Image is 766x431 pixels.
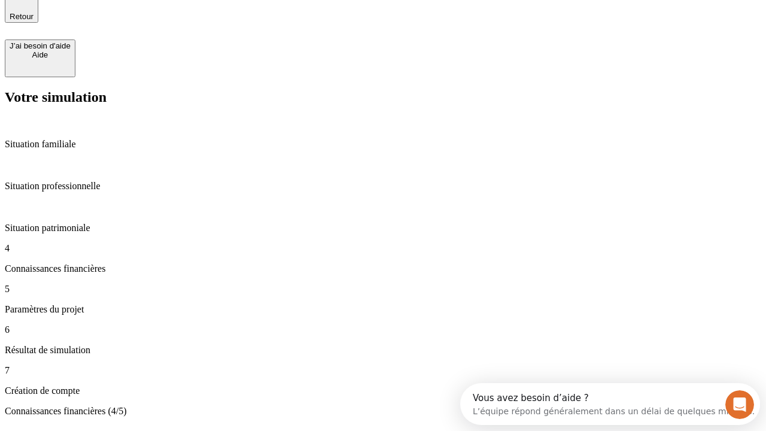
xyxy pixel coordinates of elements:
h2: Votre simulation [5,89,761,105]
iframe: Intercom live chat [725,390,754,419]
p: 5 [5,284,761,295]
p: Création de compte [5,386,761,396]
div: Ouvrir le Messenger Intercom [5,5,330,38]
p: Résultat de simulation [5,345,761,356]
div: Vous avez besoin d’aide ? [13,10,294,20]
button: J’ai besoin d'aideAide [5,40,75,77]
iframe: Intercom live chat discovery launcher [460,383,760,425]
div: J’ai besoin d'aide [10,41,71,50]
p: Connaissances financières (4/5) [5,406,761,417]
p: Situation patrimoniale [5,223,761,233]
p: Situation professionnelle [5,181,761,192]
p: 4 [5,243,761,254]
p: Connaissances financières [5,263,761,274]
span: Retour [10,12,34,21]
p: 6 [5,324,761,335]
p: Situation familiale [5,139,761,150]
p: Paramètres du projet [5,304,761,315]
p: 7 [5,365,761,376]
div: L’équipe répond généralement dans un délai de quelques minutes. [13,20,294,32]
div: Aide [10,50,71,59]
